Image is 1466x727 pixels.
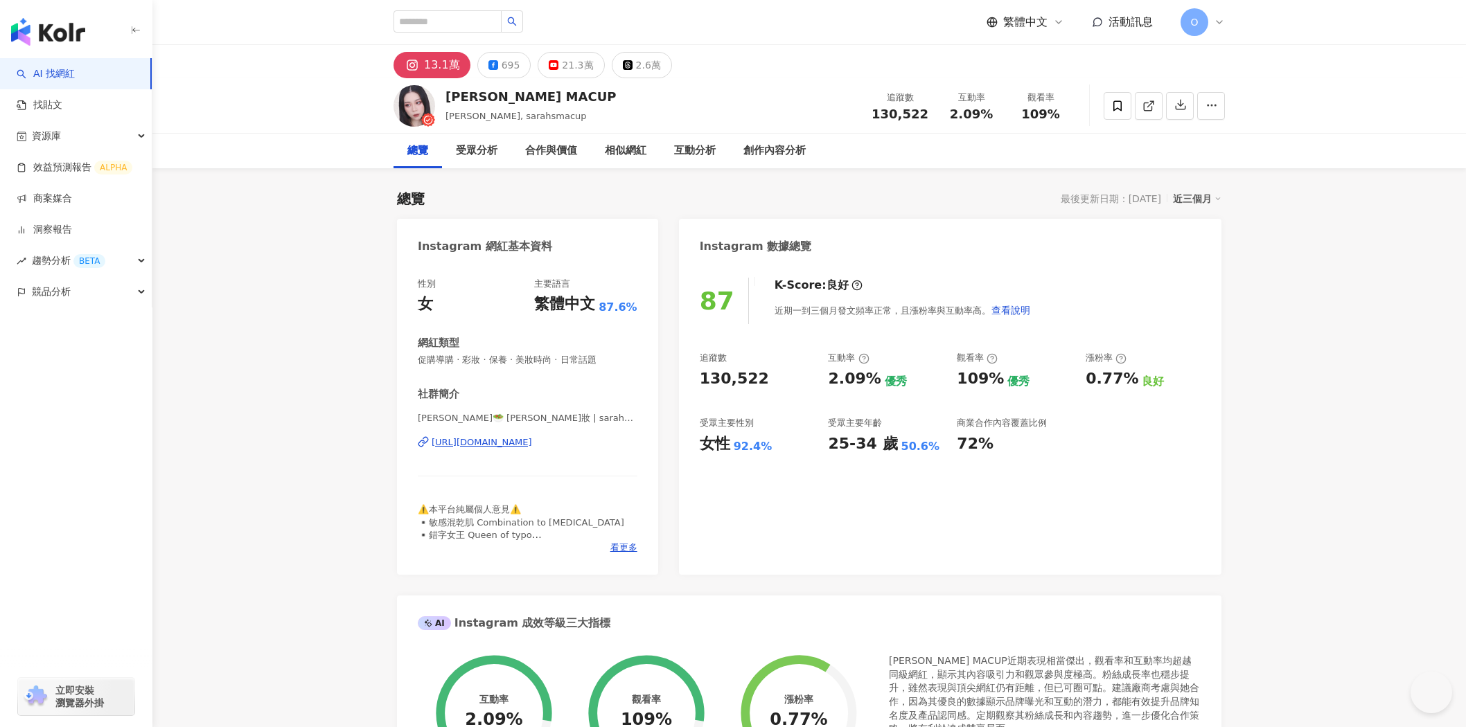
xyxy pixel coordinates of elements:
div: 觀看率 [1014,91,1067,105]
div: K-Score : [775,278,863,293]
div: 近期一到三個月發文頻率正常，且漲粉率與互動率高。 [775,296,1031,324]
span: [PERSON_NAME]🥗 [PERSON_NAME]妝 | sarahsmacup [418,412,637,424]
button: 695 [477,52,531,78]
div: 女性 [700,433,730,455]
div: 繁體中文 [534,294,595,315]
a: chrome extension立即安裝 瀏覽器外掛 [18,678,134,715]
span: 立即安裝 瀏覽器外掛 [55,684,104,709]
span: 競品分析 [32,276,71,307]
a: searchAI 找網紅 [17,67,75,81]
span: 查看說明 [991,305,1030,316]
a: 找貼文 [17,98,62,112]
span: 促購導購 · 彩妝 · 保養 · 美妝時尚 · 日常話題 [418,354,637,366]
span: 活動訊息 [1109,15,1153,28]
button: 查看說明 [991,296,1031,324]
div: [PERSON_NAME] MACUP [445,88,616,105]
span: 109% [1021,107,1060,121]
span: [PERSON_NAME], sarahsmacup [445,111,587,121]
div: 合作與價值 [525,143,577,159]
div: 社群簡介 [418,387,459,402]
span: rise [17,256,26,266]
div: 漲粉率 [784,694,813,705]
div: 創作內容分析 [743,143,806,159]
div: 87 [700,287,734,315]
img: KOL Avatar [394,85,435,127]
a: 效益預測報告ALPHA [17,161,132,174]
div: 觀看率 [632,694,661,705]
a: [URL][DOMAIN_NAME] [418,436,637,449]
div: 網紅類型 [418,336,459,350]
div: Instagram 網紅基本資料 [418,239,552,254]
div: 受眾主要年齡 [828,417,882,429]
div: 總覽 [397,189,425,208]
button: 2.6萬 [612,52,672,78]
div: 追蹤數 [872,91,928,105]
div: 109% [957,368,1004,390]
div: 72% [957,433,993,455]
div: 互動率 [828,352,869,364]
span: ⚠️本平台純屬個人意見⚠️ ▪️敏感混乾肌 Combination to [MEDICAL_DATA] ▪️錯字女王 Queen of typo ▪️合作邀約 Contact : [EMAIL_... [418,504,624,590]
div: 性別 [418,278,436,290]
div: 25-34 歲 [828,433,897,455]
div: 良好 [827,278,849,293]
div: AI [418,616,451,630]
div: 受眾主要性別 [700,417,754,429]
span: 87.6% [599,300,637,315]
div: 130,522 [700,368,769,390]
span: O [1190,15,1198,30]
div: 0.77% [1086,368,1138,390]
span: 130,522 [872,107,928,121]
img: chrome extension [22,685,49,708]
button: 13.1萬 [394,52,470,78]
span: 繁體中文 [1003,15,1048,30]
span: 資源庫 [32,120,61,152]
div: 互動分析 [674,143,716,159]
div: 2.6萬 [636,55,661,75]
div: [URL][DOMAIN_NAME] [432,436,532,449]
img: logo [11,18,85,46]
span: 趨勢分析 [32,245,105,276]
div: 觀看率 [957,352,998,364]
div: Instagram 成效等級三大指標 [418,616,610,631]
div: 互動率 [945,91,998,105]
div: 優秀 [1007,374,1030,389]
div: BETA [73,254,105,268]
div: 2.09% [828,368,881,390]
span: search [507,17,517,26]
div: 追蹤數 [700,352,727,364]
div: 主要語言 [534,278,570,290]
div: 總覽 [407,143,428,159]
div: 50.6% [901,439,940,454]
div: 相似網紅 [605,143,646,159]
div: 受眾分析 [456,143,497,159]
div: 92.4% [734,439,772,454]
div: 女 [418,294,433,315]
iframe: Help Scout Beacon - Open [1411,672,1452,713]
div: 良好 [1142,374,1164,389]
div: 商業合作內容覆蓋比例 [957,417,1047,429]
a: 洞察報告 [17,223,72,237]
button: 21.3萬 [538,52,604,78]
a: 商案媒合 [17,192,72,206]
div: 漲粉率 [1086,352,1127,364]
div: 21.3萬 [562,55,593,75]
div: 最後更新日期：[DATE] [1061,193,1161,204]
div: 695 [502,55,520,75]
span: 2.09% [950,107,993,121]
div: 近三個月 [1173,190,1221,208]
div: 互動率 [479,694,509,705]
span: 看更多 [610,541,637,554]
div: Instagram 數據總覽 [700,239,812,254]
div: 13.1萬 [424,55,460,75]
div: 優秀 [885,374,907,389]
